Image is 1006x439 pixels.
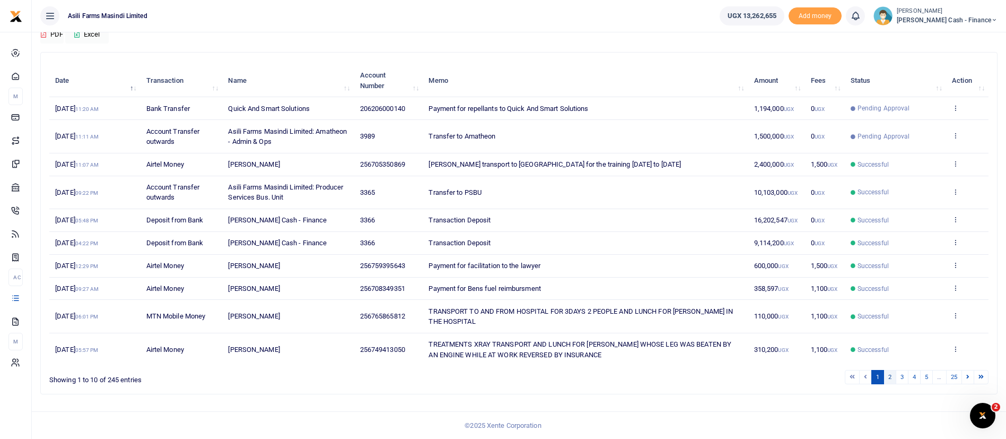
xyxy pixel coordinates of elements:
[789,7,842,25] li: Toup your wallet
[871,370,884,384] a: 1
[715,6,789,25] li: Wallet ballance
[146,127,200,146] span: Account Transfer outwards
[55,188,98,196] span: [DATE]
[858,284,889,294] span: Successful
[827,263,837,269] small: UGX
[64,11,152,21] span: Asili Farms Masindi Limited
[146,262,184,270] span: Airtel Money
[55,132,99,140] span: [DATE]
[428,307,733,326] span: TRANSPORT TO AND FROM HOSPITAL FOR 3DAYS 2 PEOPLE AND LUNCH FOR [PERSON_NAME] IN THE HOSPITAL
[428,160,681,168] span: [PERSON_NAME] transport to [GEOGRAPHIC_DATA] for the training [DATE] to [DATE]
[55,312,98,320] span: [DATE]
[75,240,99,246] small: 04:22 PM
[428,262,540,270] span: Payment for facilitation to the lawyer
[827,286,837,292] small: UGX
[55,285,99,292] span: [DATE]
[428,340,731,359] span: TREATMENTS XRAY TRANSPORT AND LUNCH FOR [PERSON_NAME] WHOSE LEG WAS BEATEN BY AN ENGINE WHILE AT ...
[55,262,98,270] span: [DATE]
[827,347,837,353] small: UGX
[873,6,998,25] a: profile-user [PERSON_NAME] [PERSON_NAME] Cash - Finance
[8,88,23,105] li: M
[748,64,805,97] th: Amount: activate to sort column ascending
[811,262,838,270] span: 1,500
[428,216,491,224] span: Transaction Deposit
[754,346,789,354] span: 310,200
[360,188,375,196] span: 3365
[360,160,405,168] span: 256705350869
[827,162,837,168] small: UGX
[360,346,405,354] span: 256749413050
[428,239,491,247] span: Transaction Deposit
[754,132,794,140] span: 1,500,000
[754,239,794,247] span: 9,114,200
[811,216,825,224] span: 0
[75,263,99,269] small: 12:29 PM
[778,347,788,353] small: UGX
[811,346,838,354] span: 1,100
[778,263,788,269] small: UGX
[228,127,347,146] span: Asili Farms Masindi Limited: Amatheon - Admin & Ops
[146,160,184,168] span: Airtel Money
[75,347,99,353] small: 05:57 PM
[858,104,910,113] span: Pending Approval
[754,160,794,168] span: 2,400,000
[811,132,825,140] span: 0
[228,346,279,354] span: [PERSON_NAME]
[360,262,405,270] span: 256759395643
[75,286,99,292] small: 09:27 AM
[754,105,794,113] span: 1,194,000
[896,370,908,384] a: 3
[754,312,789,320] span: 110,000
[49,64,140,97] th: Date: activate to sort column descending
[428,105,588,113] span: Payment for repellants to Quick And Smart Solutions
[8,269,23,286] li: Ac
[811,105,825,113] span: 0
[55,160,99,168] span: [DATE]
[428,285,540,292] span: Payment for Bens fuel reimbursment
[784,106,794,112] small: UGX
[858,132,910,141] span: Pending Approval
[784,162,794,168] small: UGX
[360,132,375,140] span: 3989
[897,7,998,16] small: [PERSON_NAME]
[754,188,798,196] span: 10,103,000
[858,312,889,321] span: Successful
[815,134,825,140] small: UGX
[873,6,893,25] img: profile-user
[858,160,889,169] span: Successful
[360,239,375,247] span: 3366
[815,240,825,246] small: UGX
[784,240,794,246] small: UGX
[897,15,998,25] span: [PERSON_NAME] Cash - Finance
[65,25,109,44] button: Excel
[858,345,889,355] span: Successful
[811,285,838,292] span: 1,100
[360,216,375,224] span: 3366
[146,312,206,320] span: MTN Mobile Money
[778,286,788,292] small: UGX
[228,105,310,113] span: Quick And Smart Solutions
[788,190,798,196] small: UGX
[811,160,838,168] span: 1,500
[75,134,99,140] small: 11:11 AM
[728,11,776,21] span: UGX 13,262,655
[55,346,98,354] span: [DATE]
[49,369,436,385] div: Showing 1 to 10 of 245 entries
[805,64,845,97] th: Fees: activate to sort column ascending
[228,262,279,270] span: [PERSON_NAME]
[970,403,995,428] iframe: Intercom live chat
[789,7,842,25] span: Add money
[815,218,825,223] small: UGX
[55,239,98,247] span: [DATE]
[228,239,327,247] span: [PERSON_NAME] Cash - Finance
[858,261,889,271] span: Successful
[146,105,190,113] span: Bank Transfer
[946,370,962,384] a: 25
[908,370,921,384] a: 4
[883,370,896,384] a: 2
[754,216,798,224] span: 16,202,547
[146,285,184,292] span: Airtel Money
[140,64,222,97] th: Transaction: activate to sort column ascending
[40,25,64,44] button: PDF
[815,190,825,196] small: UGX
